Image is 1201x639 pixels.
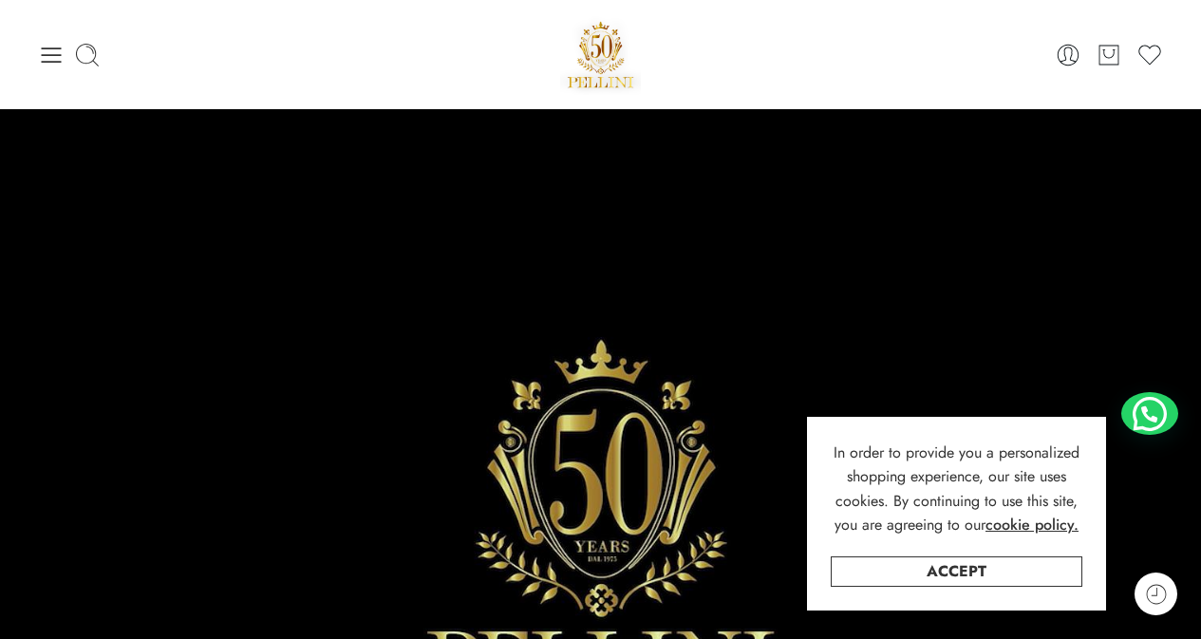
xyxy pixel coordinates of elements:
a: cookie policy. [985,513,1079,537]
a: Accept [831,556,1082,587]
img: Pellini [560,14,642,95]
span: In order to provide you a personalized shopping experience, our site uses cookies. By continuing ... [834,442,1079,536]
a: Wishlist [1136,42,1163,68]
a: Cart [1096,42,1122,68]
a: Login / Register [1055,42,1081,68]
a: Pellini - [560,14,642,95]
